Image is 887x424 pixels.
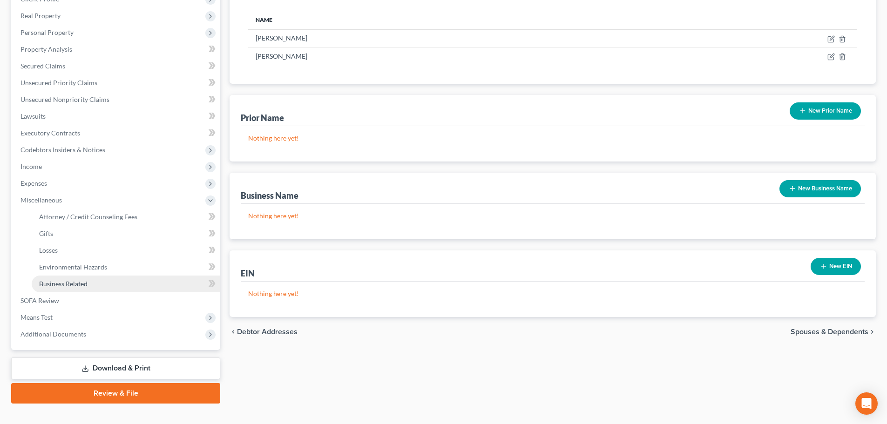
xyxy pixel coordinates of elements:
a: Unsecured Priority Claims [13,74,220,91]
a: SOFA Review [13,292,220,309]
button: Spouses & Dependents chevron_right [791,328,876,336]
button: New Prior Name [790,102,861,120]
span: Lawsuits [20,112,46,120]
a: Gifts [32,225,220,242]
span: Additional Documents [20,330,86,338]
a: Unsecured Nonpriority Claims [13,91,220,108]
a: Secured Claims [13,58,220,74]
span: Unsecured Priority Claims [20,79,97,87]
div: Prior Name [241,112,284,123]
span: Gifts [39,229,53,237]
button: New Business Name [779,180,861,197]
a: Losses [32,242,220,259]
p: Nothing here yet! [248,211,857,221]
span: Income [20,162,42,170]
span: Unsecured Nonpriority Claims [20,95,109,103]
a: Review & File [11,383,220,404]
i: chevron_right [868,328,876,336]
span: Means Test [20,313,53,321]
p: Nothing here yet! [248,289,857,298]
span: Spouses & Dependents [791,328,868,336]
i: chevron_left [230,328,237,336]
td: [PERSON_NAME] [248,47,639,65]
span: Property Analysis [20,45,72,53]
td: [PERSON_NAME] [248,29,639,47]
span: Expenses [20,179,47,187]
span: Personal Property [20,28,74,36]
a: Attorney / Credit Counseling Fees [32,209,220,225]
span: Debtor Addresses [237,328,298,336]
span: Codebtors Insiders & Notices [20,146,105,154]
div: Business Name [241,190,298,201]
th: Name [248,11,639,29]
button: New EIN [811,258,861,275]
a: Executory Contracts [13,125,220,141]
span: Business Related [39,280,88,288]
span: Attorney / Credit Counseling Fees [39,213,137,221]
span: Environmental Hazards [39,263,107,271]
span: Losses [39,246,58,254]
p: Nothing here yet! [248,134,857,143]
span: SOFA Review [20,296,59,304]
a: Business Related [32,276,220,292]
span: Executory Contracts [20,129,80,137]
a: Download & Print [11,357,220,379]
a: Environmental Hazards [32,259,220,276]
div: Open Intercom Messenger [855,392,878,415]
button: chevron_left Debtor Addresses [230,328,298,336]
span: Real Property [20,12,61,20]
a: Lawsuits [13,108,220,125]
span: Secured Claims [20,62,65,70]
div: EIN [241,268,255,279]
span: Miscellaneous [20,196,62,204]
a: Property Analysis [13,41,220,58]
